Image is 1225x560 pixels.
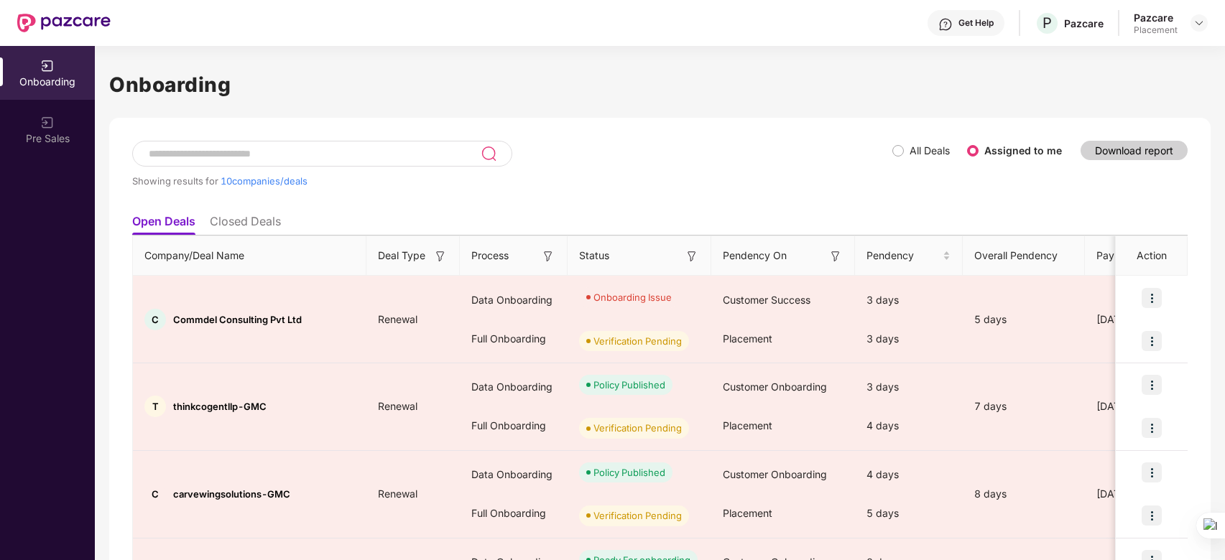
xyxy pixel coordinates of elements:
[460,406,568,445] div: Full Onboarding
[366,400,429,412] span: Renewal
[1134,11,1178,24] div: Pazcare
[579,248,609,263] span: Status
[366,313,429,325] span: Renewal
[938,17,953,32] img: svg+xml;base64,PHN2ZyBpZD0iSGVscC0zMngzMiIgeG1sbnM9Imh0dHA6Ly93d3cudzMub3JnLzIwMDAvc3ZnIiB3aWR0aD...
[1142,505,1162,526] img: icon
[723,507,772,519] span: Placement
[1081,141,1188,160] button: Download report
[855,236,963,276] th: Pendency
[173,401,267,412] span: thinkcogentllp-GMC
[593,290,672,304] div: Onboarding Issue
[1043,14,1052,32] span: P
[723,332,772,345] span: Placement
[132,175,892,187] div: Showing results for
[828,249,843,263] img: svg+xml;base64,PHN2ZyB3aWR0aD0iMTYiIGhlaWdodD0iMTYiIHZpZXdCb3g9IjAgMCAxNiAxNiIgZmlsbD0ibm9uZSIgeG...
[984,144,1062,157] label: Assigned to me
[210,214,281,235] li: Closed Deals
[593,334,682,348] div: Verification Pending
[460,368,568,406] div: Data Onboarding
[1085,236,1193,276] th: Payment Done
[723,248,787,263] span: Pendency On
[723,468,827,480] span: Customer Onboarding
[173,488,290,500] span: carvewingsolutions-GMC
[132,214,195,235] li: Open Deals
[855,455,963,494] div: 4 days
[366,487,429,500] span: Renewal
[378,248,425,263] span: Deal Type
[109,69,1211,101] h1: Onboarding
[1142,288,1162,308] img: icon
[855,319,963,358] div: 3 days
[40,59,55,73] img: svg+xml;base64,PHN2ZyB3aWR0aD0iMjAiIGhlaWdodD0iMjAiIHZpZXdCb3g9IjAgMCAyMCAyMCIgZmlsbD0ibm9uZSIgeG...
[1142,418,1162,438] img: icon
[1193,17,1205,29] img: svg+xml;base64,PHN2ZyBpZD0iRHJvcGRvd24tMzJ4MzIiIHhtbG5zPSJodHRwOi8vd3d3LnczLm9yZy8yMDAwL3N2ZyIgd2...
[1142,375,1162,395] img: icon
[723,294,810,306] span: Customer Success
[685,249,699,263] img: svg+xml;base64,PHN2ZyB3aWR0aD0iMTYiIGhlaWdodD0iMTYiIHZpZXdCb3g9IjAgMCAxNiAxNiIgZmlsbD0ibm9uZSIgeG...
[481,145,497,162] img: svg+xml;base64,PHN2ZyB3aWR0aD0iMjQiIGhlaWdodD0iMjUiIHZpZXdCb3g9IjAgMCAyNCAyNSIgZmlsbD0ibm9uZSIgeG...
[855,281,963,319] div: 3 days
[723,381,827,393] span: Customer Onboarding
[855,368,963,406] div: 3 days
[144,396,166,417] div: T
[40,116,55,130] img: svg+xml;base64,PHN2ZyB3aWR0aD0iMjAiIGhlaWdodD0iMjAiIHZpZXdCb3g9IjAgMCAyMCAyMCIgZmlsbD0ibm9uZSIgeG...
[1096,248,1170,263] span: Payment Done
[144,483,166,505] div: C
[133,236,366,276] th: Company/Deal Name
[471,248,509,263] span: Process
[1116,236,1188,276] th: Action
[17,14,111,32] img: New Pazcare Logo
[1142,331,1162,351] img: icon
[144,309,166,330] div: C
[963,486,1085,502] div: 8 days
[1134,24,1178,36] div: Placement
[963,236,1085,276] th: Overall Pendency
[541,249,555,263] img: svg+xml;base64,PHN2ZyB3aWR0aD0iMTYiIGhlaWdodD0iMTYiIHZpZXdCb3g9IjAgMCAxNiAxNiIgZmlsbD0ibm9uZSIgeG...
[433,249,448,263] img: svg+xml;base64,PHN2ZyB3aWR0aD0iMTYiIGhlaWdodD0iMTYiIHZpZXdCb3g9IjAgMCAxNiAxNiIgZmlsbD0ibm9uZSIgeG...
[460,319,568,358] div: Full Onboarding
[1085,312,1193,327] div: [DATE]
[723,419,772,431] span: Placement
[460,281,568,319] div: Data Onboarding
[958,17,994,29] div: Get Help
[460,494,568,533] div: Full Onboarding
[855,494,963,533] div: 5 days
[593,465,665,480] div: Policy Published
[221,175,308,187] span: 10 companies/deals
[866,248,940,263] span: Pendency
[593,421,682,435] div: Verification Pending
[1085,398,1193,414] div: [DATE]
[855,406,963,445] div: 4 days
[173,314,302,325] span: Commdel Consulting Pvt Ltd
[963,312,1085,327] div: 5 days
[1085,486,1193,502] div: [DATE]
[963,398,1085,414] div: 7 days
[1142,462,1162,482] img: icon
[910,144,950,157] label: All Deals
[593,378,665,392] div: Policy Published
[460,455,568,494] div: Data Onboarding
[1064,17,1104,30] div: Pazcare
[593,508,682,523] div: Verification Pending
